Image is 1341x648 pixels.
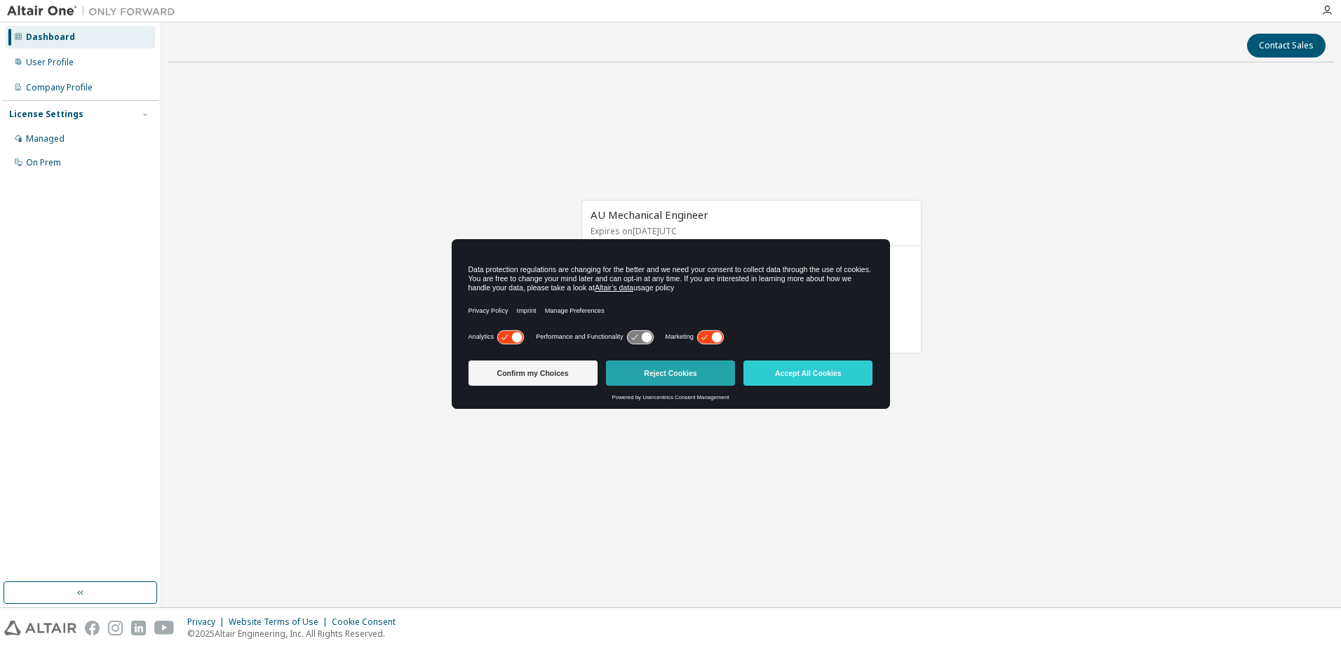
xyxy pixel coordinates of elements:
img: instagram.svg [108,621,123,635]
button: Contact Sales [1247,34,1326,58]
div: Website Terms of Use [229,616,332,628]
img: altair_logo.svg [4,621,76,635]
div: License Settings [9,109,83,120]
p: Expires on [DATE] UTC [591,225,909,237]
img: facebook.svg [85,621,100,635]
img: Altair One [7,4,182,18]
div: User Profile [26,57,74,68]
div: Dashboard [26,32,75,43]
div: Privacy [187,616,229,628]
img: youtube.svg [154,621,175,635]
span: AU Mechanical Engineer [591,208,708,222]
img: linkedin.svg [131,621,146,635]
div: On Prem [26,157,61,168]
div: Managed [26,133,65,144]
div: Company Profile [26,82,93,93]
p: © 2025 Altair Engineering, Inc. All Rights Reserved. [187,628,404,640]
div: Cookie Consent [332,616,404,628]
